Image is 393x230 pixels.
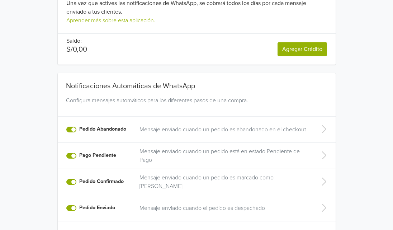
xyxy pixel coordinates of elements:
p: Saldo: [66,37,87,45]
div: Configura mensajes automáticos para los diferentes pasos de una compra. [63,96,330,113]
div: Notificaciones Automáticas de WhatsApp [63,73,330,93]
a: Mensaje enviado cuando un pedido es marcado como [PERSON_NAME] [139,173,308,191]
a: Agregar Crédito [278,42,327,56]
a: Mensaje enviado cuando el pedido es despachado [139,204,308,212]
p: S/0,00 [66,45,87,54]
a: Mensaje enviado cuando un pedido está en estado Pendiente de Pago [139,147,308,164]
label: Pago Pendiente [79,151,116,159]
a: Aprender más sobre esta aplicación. [66,17,155,24]
label: Pedido Abandonado [79,125,126,133]
label: Pedido Confirmado [79,178,124,186]
label: Pedido Enviado [79,204,115,212]
a: Mensaje enviado cuando un pedido es abandonado en el checkout [139,125,308,134]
